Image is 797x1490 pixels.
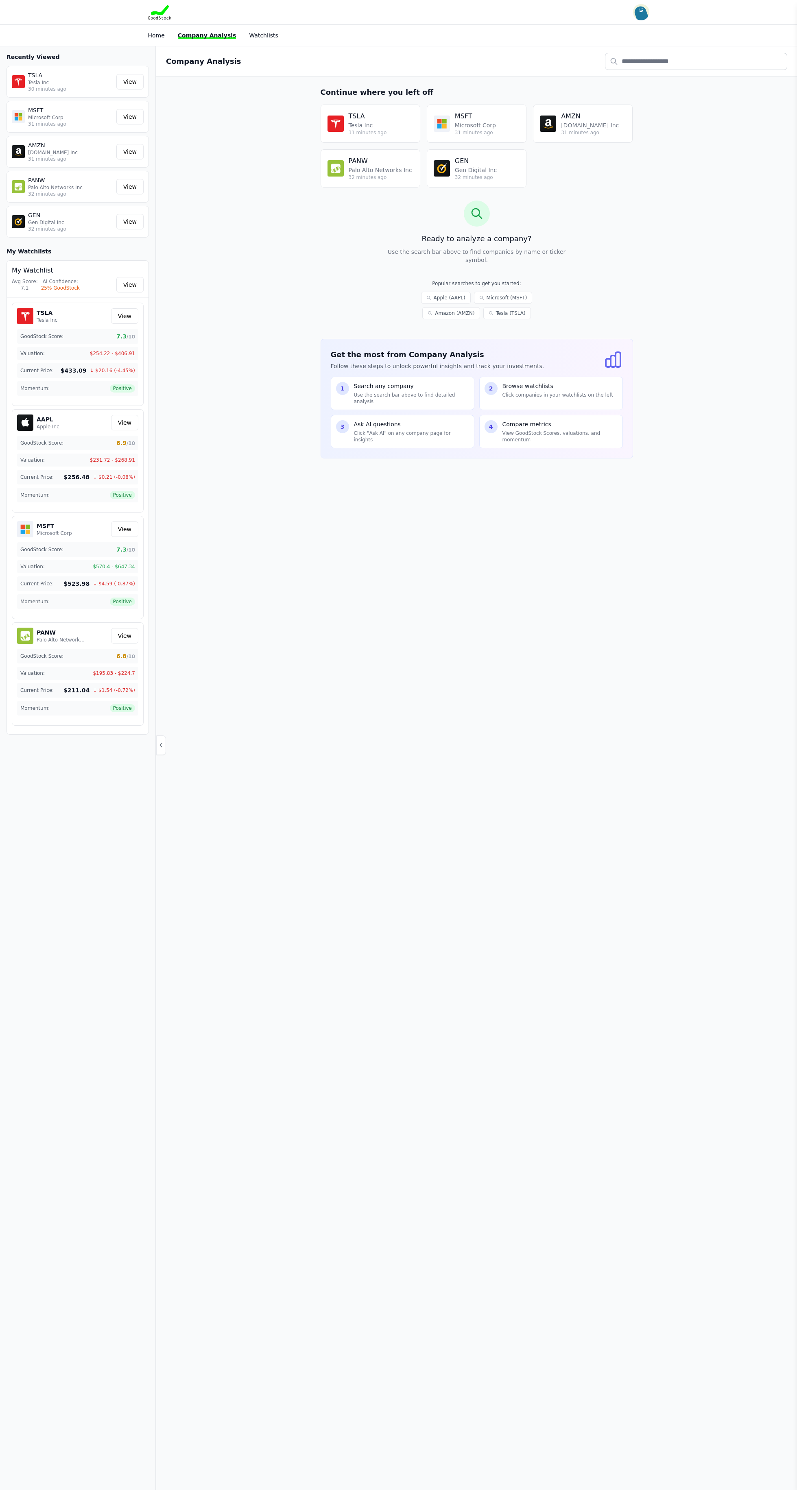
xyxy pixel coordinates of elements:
[17,628,33,644] img: PANW
[331,362,544,370] p: Follow these steps to unlock powerful insights and track your investments.
[455,174,497,181] p: 32 minutes ago
[61,367,87,375] span: $433.09
[455,121,496,129] p: Microsoft Corp
[93,563,135,570] span: $570.4 - $647.34
[434,160,450,177] img: GEN
[116,179,144,194] a: View
[12,110,25,123] img: MSFT
[474,292,533,304] a: Microsoft (MSFT)
[328,160,344,177] img: PANW
[455,129,496,136] p: 31 minutes ago
[502,382,613,390] p: Browse watchlists
[93,580,135,587] span: ↓ $4.59 (-0.87%)
[20,474,54,480] span: Current Price:
[349,121,387,129] p: Tesla Inc
[331,349,544,360] h3: Get the most from Company Analysis
[12,278,38,285] div: Avg Score:
[28,141,113,149] p: AMZN
[17,308,33,324] img: TSLA
[28,156,113,162] p: 31 minutes ago
[20,440,63,446] span: GoodStock Score:
[63,580,90,588] span: $523.98
[116,144,144,159] a: View
[28,191,113,197] p: 32 minutes ago
[489,384,493,393] span: 2
[37,415,59,423] h5: AAPL
[63,686,90,694] span: $211.04
[341,384,345,393] span: 1
[127,547,135,553] span: /10
[116,439,135,447] span: 6.9
[427,149,526,188] a: GEN GEN Gen Digital Inc 32 minutes ago
[341,423,345,431] span: 3
[111,628,138,644] a: View
[455,111,496,121] h4: MSFT
[561,129,619,136] p: 31 minutes ago
[63,473,90,481] span: $256.48
[20,333,63,340] span: GoodStock Score:
[110,384,135,393] span: Positive
[37,423,59,430] p: Apple Inc
[20,563,45,570] span: Valuation:
[110,704,135,712] span: Positive
[483,307,531,319] a: Tesla (TSLA)
[12,266,144,275] h4: My Watchlist
[116,74,144,89] a: View
[354,382,469,390] p: Search any company
[502,430,618,443] p: View GoodStock Scores, valuations, and momentum
[17,521,33,537] img: MSFT
[321,105,420,143] a: TSLA TSLA Tesla Inc 31 minutes ago
[455,156,497,166] h4: GEN
[20,492,50,498] span: Momentum:
[540,116,556,132] img: AMZN
[28,79,113,86] p: Tesla Inc
[28,219,113,226] p: Gen Digital Inc
[28,226,113,232] p: 32 minutes ago
[20,457,45,463] span: Valuation:
[7,53,149,61] h3: Recently Viewed
[20,385,50,392] span: Momentum:
[20,546,63,553] span: GoodStock Score:
[178,32,236,39] a: Company Analysis
[37,628,85,637] h5: PANW
[37,309,57,317] h5: TSLA
[421,292,471,304] a: Apple (AAPL)
[148,32,165,39] a: Home
[28,114,113,121] p: Microsoft Corp
[166,56,241,67] h2: Company Analysis
[111,415,138,430] a: View
[111,521,138,537] a: View
[354,420,469,428] p: Ask AI questions
[349,111,387,121] h4: TSLA
[20,580,54,587] span: Current Price:
[28,106,113,114] p: MSFT
[93,687,135,694] span: ↓ $1.54 (-0.72%)
[349,174,412,181] p: 32 minutes ago
[321,87,633,98] h3: Continue where you left off
[93,670,135,676] span: $195.83 - $224.7
[20,367,54,374] span: Current Price:
[148,5,172,20] img: Goodstock Logo
[20,687,54,694] span: Current Price:
[349,129,387,136] p: 31 minutes ago
[321,149,420,188] a: PANW PANW Palo Alto Networks Inc 32 minutes ago
[110,491,135,499] span: Positive
[427,105,526,143] a: MSFT MSFT Microsoft Corp 31 minutes ago
[354,392,469,405] p: Use the search bar above to find detailed analysis
[20,705,50,711] span: Momentum:
[502,392,613,398] p: Click companies in your watchlists on the left
[321,233,633,244] h3: Ready to analyze a company?
[12,180,25,193] img: PANW
[90,367,135,374] span: ↓ $20.16 (-4.45%)
[37,317,57,323] p: Tesla Inc
[127,654,135,659] span: /10
[392,280,561,287] p: Popular searches to get you started:
[116,332,135,340] span: 7.3
[20,598,50,605] span: Momentum:
[28,184,113,191] p: Palo Alto Networks Inc
[28,176,113,184] p: PANW
[111,308,138,324] a: View
[7,247,51,255] h3: My Watchlists
[349,166,412,174] p: Palo Alto Networks Inc
[110,598,135,606] span: Positive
